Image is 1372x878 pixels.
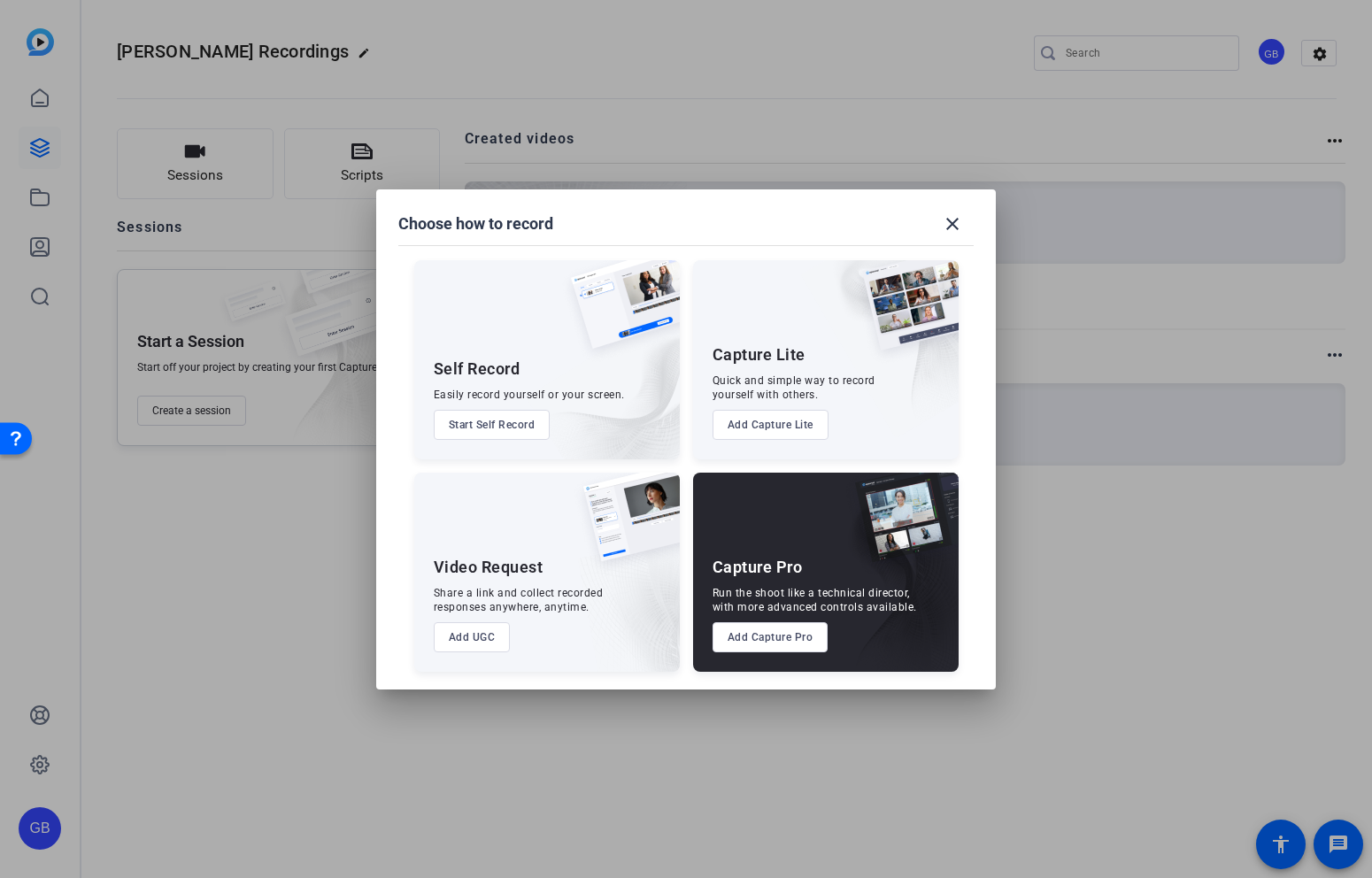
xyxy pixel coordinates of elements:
[942,213,963,235] mat-icon: close
[713,622,829,652] button: Add Capture Pro
[570,473,680,580] img: ugc-content.png
[434,410,551,440] button: Start Self Record
[828,495,959,672] img: embarkstudio-capture-pro.png
[713,344,805,366] div: Capture Lite
[434,586,604,614] div: Share a link and collect recorded responses anywhere, anytime.
[577,528,680,672] img: embarkstudio-ugc-content.png
[849,260,959,368] img: capture-lite.png
[713,586,917,614] div: Run the shoot like a technical director, with more advanced controls available.
[434,557,543,578] div: Video Request
[713,557,803,578] div: Capture Pro
[713,374,875,402] div: Quick and simple way to record yourself with others.
[398,213,553,235] h1: Choose how to record
[800,260,959,437] img: embarkstudio-capture-lite.png
[434,358,520,380] div: Self Record
[713,410,829,440] button: Add Capture Lite
[434,622,511,652] button: Add UGC
[526,298,680,459] img: embarkstudio-self-record.png
[434,388,625,402] div: Easily record yourself or your screen.
[558,260,680,366] img: self-record.png
[842,473,959,581] img: capture-pro.png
